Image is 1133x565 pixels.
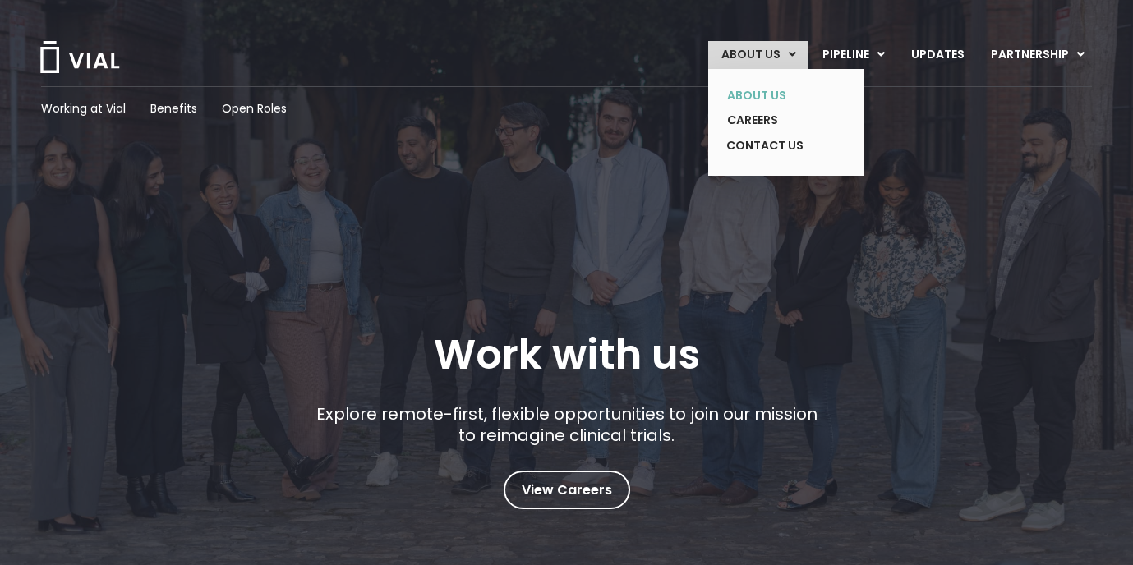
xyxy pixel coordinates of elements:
img: Vial Logo [39,41,121,73]
a: PARTNERSHIPMenu Toggle [978,41,1098,69]
h1: Work with us [434,331,700,379]
a: ABOUT USMenu Toggle [708,41,808,69]
a: Working at Vial [41,100,126,117]
a: View Careers [504,471,630,509]
a: ABOUT US [714,83,834,108]
a: PIPELINEMenu Toggle [809,41,897,69]
a: CONTACT US [714,133,834,159]
p: Explore remote-first, flexible opportunities to join our mission to reimagine clinical trials. [310,403,823,446]
span: View Careers [522,480,612,501]
a: UPDATES [898,41,977,69]
a: CAREERS [714,108,834,133]
a: Open Roles [222,100,287,117]
a: Benefits [150,100,197,117]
